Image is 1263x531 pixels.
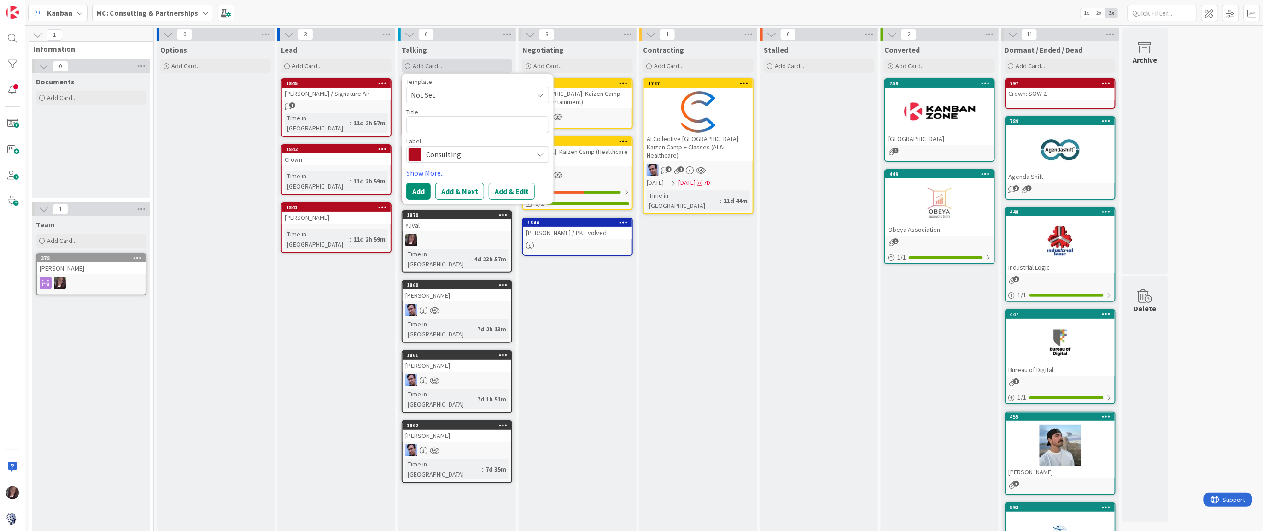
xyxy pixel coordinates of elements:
div: 1861 [403,351,511,360]
img: TD [405,234,417,246]
img: TD [6,486,19,499]
div: 455 [1006,413,1115,421]
div: [PERSON_NAME] [1006,466,1115,478]
span: 4 [666,166,672,172]
div: Time in [GEOGRAPHIC_DATA] [405,459,482,479]
div: Delete [1134,303,1157,314]
div: 759 [885,79,994,88]
div: TD [403,234,511,246]
span: 1 [1013,378,1019,384]
span: 1x [1081,8,1093,18]
div: 593 [1010,504,1115,511]
div: 1844[PERSON_NAME] / PK Evolved [523,218,632,239]
span: Add Card... [171,62,201,70]
div: 1845 [282,79,391,88]
span: Add Card... [47,236,76,245]
a: 378[PERSON_NAME]TD [36,253,146,295]
div: 1789[GEOGRAPHIC_DATA]: Kaizen Camp (HR & Entertainment) [523,79,632,108]
div: 789Agenda Shift [1006,117,1115,183]
span: 1 [1013,276,1019,282]
div: 1862 [403,421,511,430]
div: Time in [GEOGRAPHIC_DATA] [647,190,720,211]
div: 1862 [407,422,511,429]
img: JB [647,164,659,176]
div: 1/1 [885,252,994,263]
span: 1 [1026,185,1032,191]
span: 1 [289,102,295,108]
a: 1870YuvalTDTime in [GEOGRAPHIC_DATA]:4d 23h 57m [402,210,512,273]
a: 797Crown: SOW 2 [1005,78,1116,109]
div: JB [523,111,632,123]
div: 759 [889,80,994,87]
span: : [474,394,475,404]
span: Not Set [411,89,526,101]
div: 1844 [523,218,632,227]
div: 449 [885,170,994,178]
a: 448Industrial Logic1/1 [1005,207,1116,302]
div: 455 [1010,413,1115,420]
div: Yuval [403,219,511,231]
div: 1842 [286,146,391,153]
span: Add Card... [292,62,322,70]
span: 1 [1013,481,1019,487]
div: 7d 2h 13m [475,324,509,334]
div: Crown [282,153,391,165]
div: 1/1 [1006,289,1115,301]
div: 11d 44m [721,195,750,206]
div: 448Industrial Logic [1006,208,1115,273]
img: TD [54,277,66,289]
span: Add Card... [1016,62,1046,70]
div: Time in [GEOGRAPHIC_DATA] [285,113,350,133]
div: Agenda Shift [1006,171,1115,183]
span: 3 [298,29,313,40]
span: Talking [402,45,427,54]
div: 1870 [407,212,511,218]
span: Template [406,78,432,85]
a: 455[PERSON_NAME] [1005,412,1116,495]
div: 1787AI Collective [GEOGRAPHIC_DATA]: Kaizen Camp + Classes (AI & Healthcare) [644,79,753,161]
div: 789 [1010,118,1115,124]
span: Add Card... [47,94,76,102]
div: 759[GEOGRAPHIC_DATA] [885,79,994,145]
div: 1842Crown [282,145,391,165]
a: 1861[PERSON_NAME]JBTime in [GEOGRAPHIC_DATA]:7d 1h 51m [402,350,512,413]
a: 789Agenda Shift [1005,116,1116,200]
span: Add Card... [775,62,804,70]
span: 1 / 1 [1018,290,1027,300]
div: 1860[PERSON_NAME] [403,281,511,301]
div: 1841[PERSON_NAME] [282,203,391,224]
a: 1841[PERSON_NAME]Time in [GEOGRAPHIC_DATA]:11d 2h 59m [281,202,392,253]
a: 1787AI Collective [GEOGRAPHIC_DATA]: Kaizen Camp + Classes (AI & Healthcare)JB[DATE][DATE]7DTime ... [643,78,754,214]
div: 448 [1006,208,1115,216]
span: [DATE] [678,178,696,188]
span: : [350,176,351,186]
a: 1862[PERSON_NAME]JBTime in [GEOGRAPHIC_DATA]:7d 35m [402,420,512,483]
div: Time in [GEOGRAPHIC_DATA] [285,229,350,249]
div: 455[PERSON_NAME] [1006,413,1115,478]
span: 11 [1022,29,1037,40]
div: Time in [GEOGRAPHIC_DATA] [405,319,474,339]
div: 447 [1006,310,1115,319]
span: 1 / 1 [1018,393,1027,402]
div: 1842 [282,145,391,153]
span: Stalled [764,45,788,54]
span: Negotiating [522,45,564,54]
div: Crown: SOW 2 [1006,88,1115,100]
div: 1789 [527,80,632,87]
div: 4d 23h 57m [472,254,509,264]
span: 0 [53,61,68,72]
div: JB [644,164,753,176]
div: [GEOGRAPHIC_DATA] [885,133,994,145]
span: Add Card... [413,62,442,70]
div: [PERSON_NAME] / PK Evolved [523,227,632,239]
div: 7d 35m [483,464,509,474]
div: JB [403,304,511,316]
span: Support [19,1,42,12]
div: 1860 [403,281,511,289]
span: 3x [1105,8,1118,18]
span: Documents [36,77,75,86]
a: 1790[US_STATE]: Kaizen Camp (Healthcare & HR)JB1/22/2 [522,136,633,210]
div: 593 [1006,503,1115,512]
div: 1787 [648,80,753,87]
span: 6 [418,29,434,40]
